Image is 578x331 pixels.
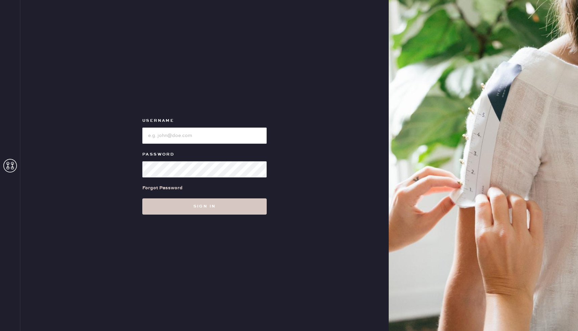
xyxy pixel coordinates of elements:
[142,177,183,198] a: Forgot Password
[142,128,267,144] input: e.g. john@doe.com
[142,198,267,215] button: Sign in
[142,184,183,192] div: Forgot Password
[142,150,267,159] label: Password
[142,117,267,125] label: Username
